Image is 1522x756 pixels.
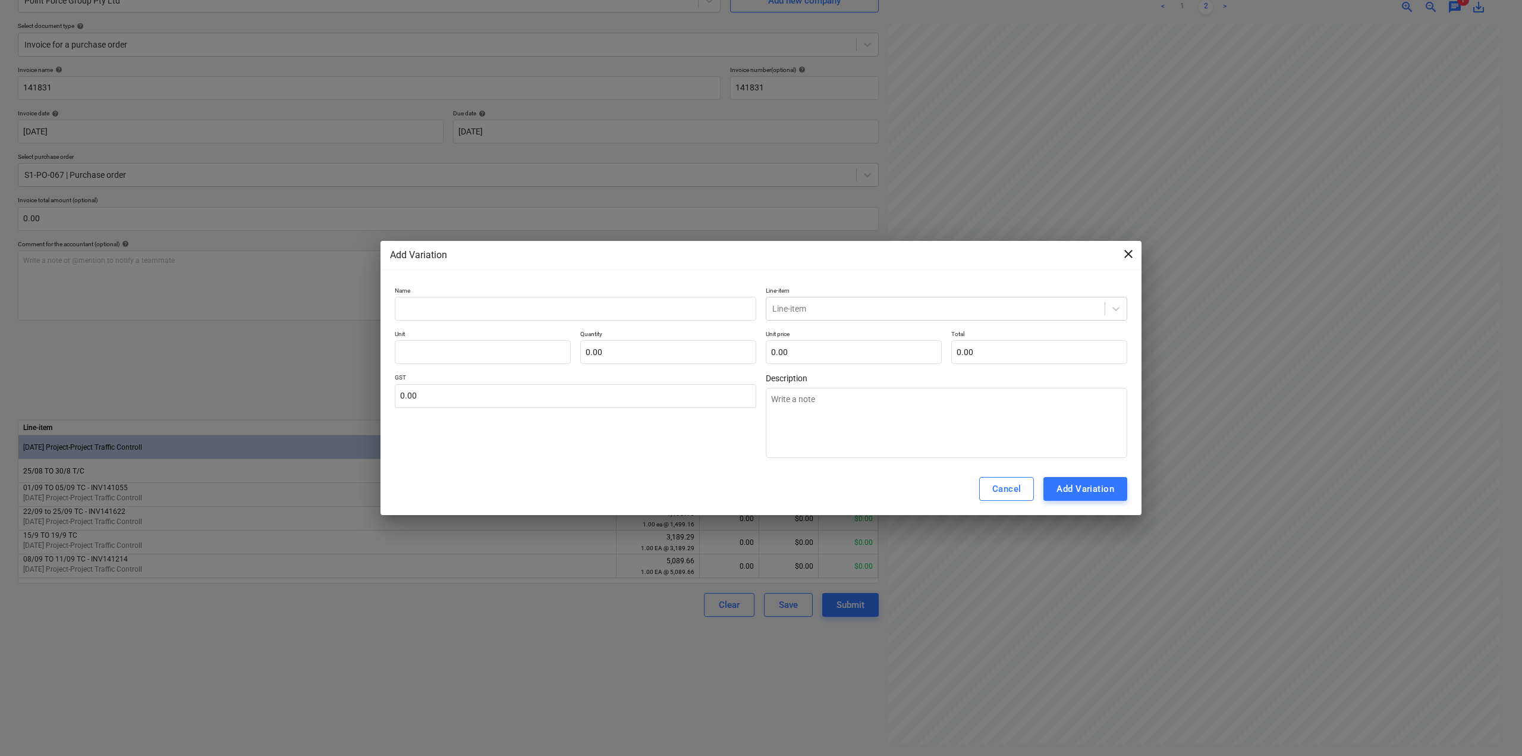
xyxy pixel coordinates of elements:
[1056,481,1114,497] div: Add Variation
[1121,247,1136,261] span: close
[1043,477,1127,501] button: Add Variation
[766,330,942,340] p: Unit price
[766,287,1127,297] p: Line-item
[395,330,571,340] p: Unit
[395,287,756,297] p: Name
[395,374,756,384] p: GST
[1121,247,1136,265] div: close
[1463,699,1522,756] iframe: Chat Widget
[979,477,1034,501] button: Cancel
[951,330,1127,340] p: Total
[766,374,1127,383] span: Description
[580,330,756,340] p: Quantity
[992,481,1021,497] div: Cancel
[390,248,1132,262] div: Add Variation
